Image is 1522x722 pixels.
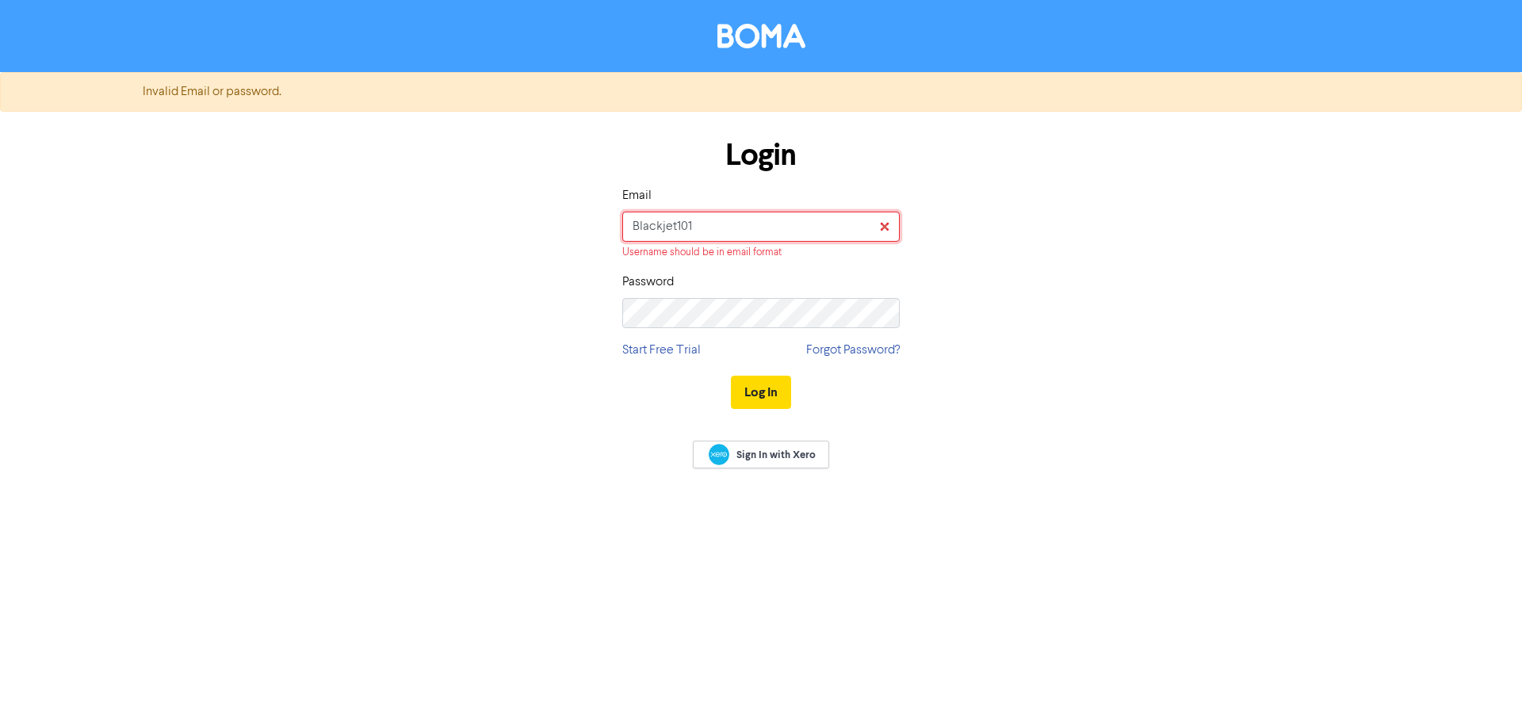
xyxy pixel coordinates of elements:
span: Sign In with Xero [736,448,816,462]
a: Start Free Trial [622,341,701,360]
label: Password [622,273,674,292]
img: Xero logo [709,444,729,465]
label: Email [622,186,652,205]
div: Username should be in email format [622,245,900,260]
keeper-lock: Open Keeper Popup [852,217,871,236]
a: Forgot Password? [806,341,900,360]
button: Log In [731,376,791,409]
iframe: Chat Widget [1443,646,1522,722]
h1: Login [622,137,900,174]
div: Invalid Email or password. [131,82,1391,101]
img: BOMA Logo [717,24,805,48]
a: Sign In with Xero [693,441,829,468]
